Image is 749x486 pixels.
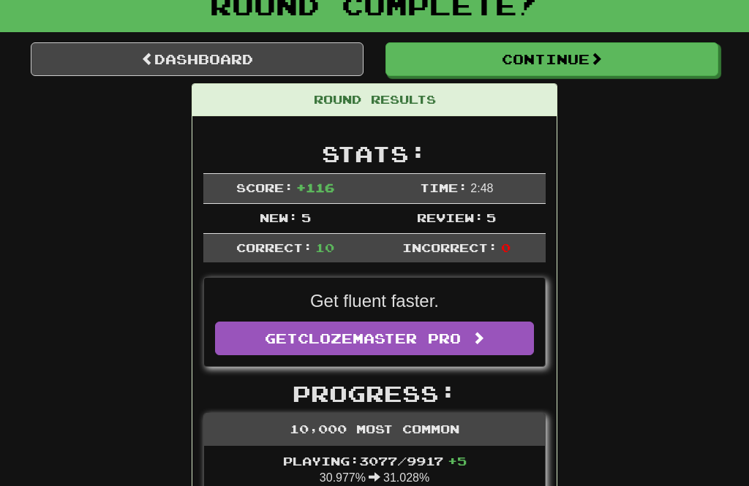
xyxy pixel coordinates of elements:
[448,454,467,468] span: + 5
[283,454,467,468] span: Playing: 3077 / 9917
[204,414,545,446] div: 10,000 Most Common
[420,181,467,194] span: Time:
[298,330,461,346] span: Clozemaster Pro
[385,42,718,76] button: Continue
[215,322,534,355] a: GetClozemaster Pro
[501,240,511,254] span: 0
[470,182,493,194] span: 2 : 48
[236,181,293,194] span: Score:
[301,210,311,224] span: 5
[236,240,312,254] span: Correct:
[486,210,496,224] span: 5
[402,240,497,254] span: Incorrect:
[315,240,334,254] span: 10
[203,381,546,406] h2: Progress:
[203,142,546,166] h2: Stats:
[215,289,534,314] p: Get fluent faster.
[417,210,483,224] span: Review:
[31,42,364,76] a: Dashboard
[260,210,298,224] span: New:
[192,84,557,116] div: Round Results
[296,181,334,194] span: + 116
